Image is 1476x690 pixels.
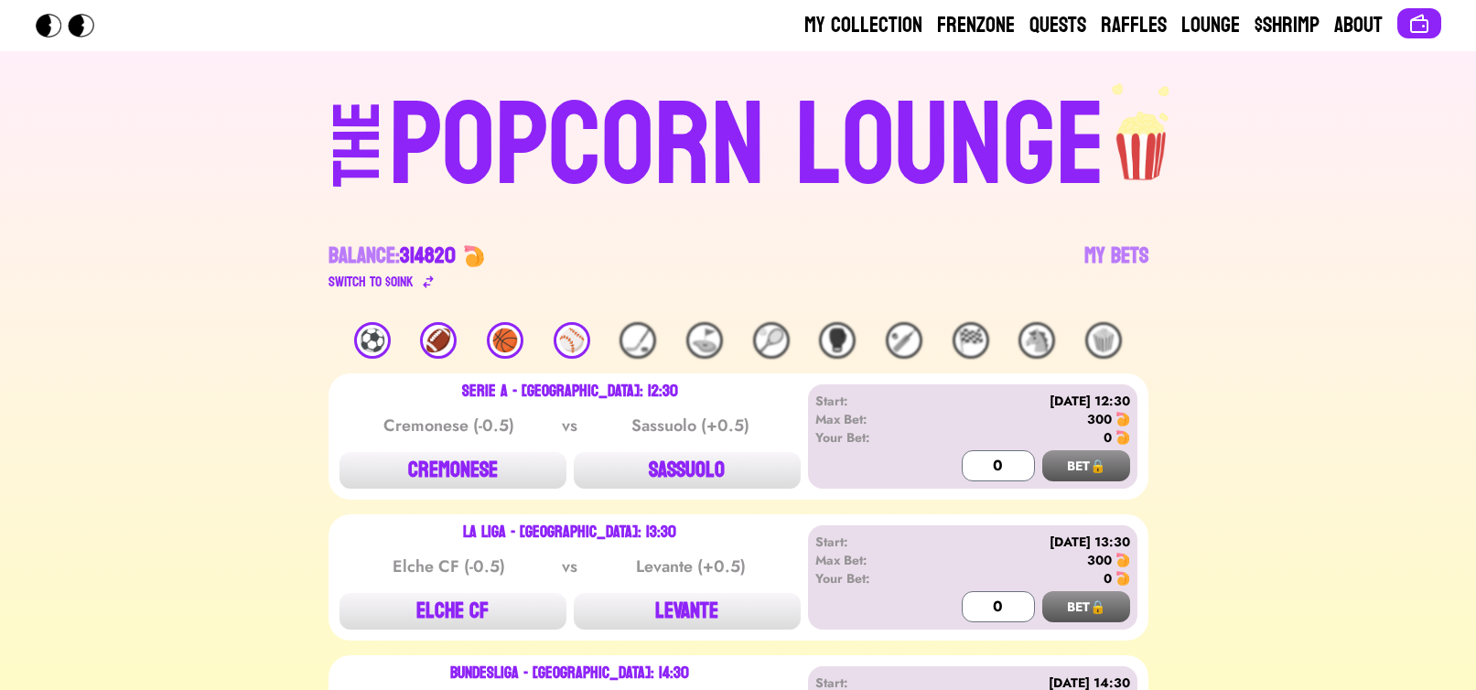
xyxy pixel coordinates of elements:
[450,666,689,681] div: Bundesliga - [GEOGRAPHIC_DATA]: 14:30
[487,322,523,359] div: 🏀
[354,322,391,359] div: ⚽️
[36,14,109,38] img: Popcorn
[815,569,921,588] div: Your Bet:
[753,322,790,359] div: 🎾
[953,322,989,359] div: 🏁
[356,554,541,579] div: Elche CF (-0.5)
[558,413,581,438] div: vs
[1042,450,1130,481] button: BET🔒
[339,593,566,630] button: ELCHE CF
[1115,412,1130,426] img: 🍤
[1115,430,1130,445] img: 🍤
[937,11,1015,40] a: Frenzone
[1018,322,1055,359] div: 🐴
[1115,553,1130,567] img: 🍤
[815,392,921,410] div: Start:
[815,551,921,569] div: Max Bet:
[1181,11,1240,40] a: Lounge
[324,102,390,223] div: THE
[558,554,581,579] div: vs
[574,593,801,630] button: LEVANTE
[463,525,676,540] div: La Liga - [GEOGRAPHIC_DATA]: 13:30
[815,428,921,447] div: Your Bet:
[598,554,783,579] div: Levante (+0.5)
[420,322,457,359] div: 🏈
[329,271,414,293] div: Switch to $ OINK
[1104,569,1112,588] div: 0
[1255,11,1320,40] a: $Shrimp
[329,242,456,271] div: Balance:
[886,322,922,359] div: 🏏
[1085,322,1122,359] div: 🍿
[819,322,856,359] div: 🥊
[339,452,566,489] button: CREMONESE
[815,410,921,428] div: Max Bet:
[598,413,783,438] div: Sassuolo (+0.5)
[1087,410,1112,428] div: 300
[1105,81,1180,183] img: popcorn
[462,384,678,399] div: Serie A - [GEOGRAPHIC_DATA]: 12:30
[1104,428,1112,447] div: 0
[920,392,1129,410] div: [DATE] 12:30
[574,452,801,489] button: SASSUOLO
[356,413,541,438] div: Cremonese (-0.5)
[815,533,921,551] div: Start:
[1029,11,1086,40] a: Quests
[1101,11,1167,40] a: Raffles
[804,11,922,40] a: My Collection
[1084,242,1148,293] a: My Bets
[920,533,1129,551] div: [DATE] 13:30
[175,81,1302,205] a: THEPOPCORN LOUNGEpopcorn
[1115,571,1130,586] img: 🍤
[1408,13,1430,35] img: Connect wallet
[1334,11,1383,40] a: About
[619,322,656,359] div: 🏒
[463,245,485,267] img: 🍤
[1042,591,1130,622] button: BET🔒
[686,322,723,359] div: ⛳️
[389,88,1105,205] div: POPCORN LOUNGE
[1087,551,1112,569] div: 300
[554,322,590,359] div: ⚾️
[400,236,456,275] span: 314820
